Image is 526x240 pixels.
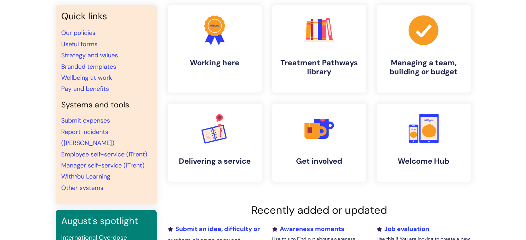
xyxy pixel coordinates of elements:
[377,104,471,182] a: Welcome Hub
[61,11,151,22] h3: Quick links
[278,58,361,77] h4: Treatment Pathways library
[61,40,98,48] a: Useful forms
[61,63,116,71] a: Branded templates
[61,85,109,93] a: Pay and benefits
[61,29,95,37] a: Our policies
[168,104,262,182] a: Delivering a service
[272,225,344,233] a: Awareness moments
[382,58,465,77] h4: Managing a team, building or budget
[168,204,471,217] h2: Recently added or updated
[272,5,366,93] a: Treatment Pathways library
[173,58,256,67] h4: Working here
[61,128,114,147] a: Report incidents ([PERSON_NAME])
[382,157,465,166] h4: Welcome Hub
[61,215,151,227] h3: August's spotlight
[61,184,103,192] a: Other systems
[278,157,361,166] h4: Get involved
[377,5,471,93] a: Managing a team, building or budget
[61,51,118,59] a: Strategy and values
[61,172,110,181] a: WithYou Learning
[173,157,256,166] h4: Delivering a service
[168,5,262,93] a: Working here
[376,225,429,233] a: Job evaluation
[61,100,151,110] h4: Systems and tools
[61,150,147,159] a: Employee self-service (iTrent)
[61,161,145,170] a: Manager self-service (iTrent)
[272,104,366,182] a: Get involved
[61,116,110,125] a: Submit expenses
[61,74,112,82] a: Wellbeing at work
